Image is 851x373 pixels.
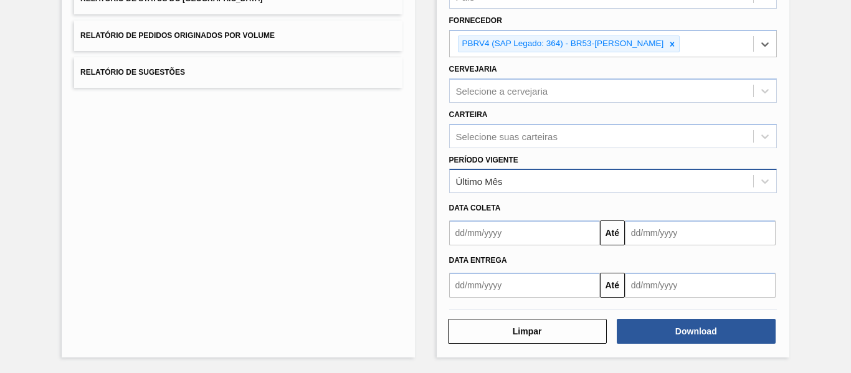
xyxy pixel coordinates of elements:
div: Selecione a cervejaria [456,85,548,96]
button: Até [600,273,625,298]
label: Período Vigente [449,156,518,164]
input: dd/mm/yyyy [625,220,776,245]
label: Cervejaria [449,65,497,73]
label: Fornecedor [449,16,502,25]
button: Relatório de Sugestões [74,57,402,88]
div: PBRV4 (SAP Legado: 364) - BR53-[PERSON_NAME] [459,36,666,52]
div: Selecione suas carteiras [456,131,558,141]
input: dd/mm/yyyy [449,273,600,298]
div: Último Mês [456,176,503,187]
label: Carteira [449,110,488,119]
button: Relatório de Pedidos Originados por Volume [74,21,402,51]
span: Relatório de Pedidos Originados por Volume [80,31,275,40]
button: Download [617,319,776,344]
input: dd/mm/yyyy [449,220,600,245]
span: Data entrega [449,256,507,265]
button: Até [600,220,625,245]
input: dd/mm/yyyy [625,273,776,298]
span: Data coleta [449,204,501,212]
span: Relatório de Sugestões [80,68,185,77]
button: Limpar [448,319,607,344]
